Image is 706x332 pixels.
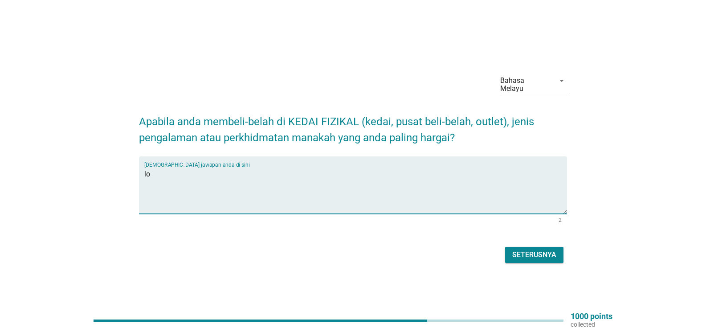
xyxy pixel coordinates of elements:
[144,167,567,214] textarea: Isikan jawapan anda di sini
[512,250,556,260] div: Seterusnya
[571,312,612,320] p: 1000 points
[571,320,612,328] p: collected
[559,217,562,223] div: 2
[139,105,567,146] h2: Apabila anda membeli-belah di KEDAI FIZIKAL (kedai, pusat beli-belah, outlet), jenis pengalaman a...
[556,75,567,86] i: arrow_drop_down
[500,77,549,93] div: Bahasa Melayu
[505,247,563,263] button: Seterusnya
